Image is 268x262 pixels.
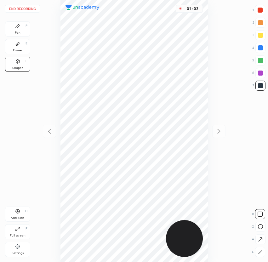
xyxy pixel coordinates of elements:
[26,227,27,230] div: F
[12,252,24,255] div: Settings
[13,49,22,52] div: Eraser
[11,216,25,219] div: Add Slide
[252,209,265,219] div: R
[253,18,265,28] div: 2
[252,68,265,78] div: 6
[5,5,40,13] button: End recording
[253,30,265,40] div: 3
[66,5,100,10] img: logo.38c385cc.svg
[185,7,200,11] div: 01 : 02
[26,42,27,45] div: E
[15,31,20,34] div: Pen
[10,234,26,237] div: Full screen
[26,60,27,63] div: L
[252,55,265,65] div: 5
[252,234,265,244] div: A
[252,43,265,53] div: 4
[252,222,265,232] div: O
[253,81,265,91] div: 7
[25,209,27,213] div: H
[252,247,265,257] div: L
[253,5,265,15] div: 1
[12,66,23,70] div: Shapes
[26,24,27,27] div: P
